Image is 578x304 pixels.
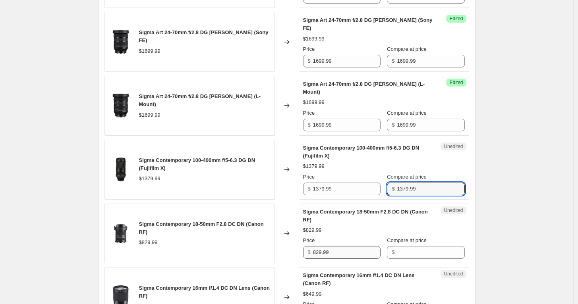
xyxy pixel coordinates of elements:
[392,249,394,255] span: $
[444,143,463,150] span: Unedited
[139,111,160,119] div: $1699.99
[139,285,270,299] span: Sigma Contemporary 16mm f/1.4 DC DN Lens (Canon RF)
[387,110,427,116] span: Compare at price
[303,226,322,234] div: $829.99
[303,46,315,52] span: Price
[139,157,255,171] span: Sigma Contemporary 100-400mm f/5-6.3 DG DN (Fujifilm X)
[387,237,427,243] span: Compare at price
[444,207,463,214] span: Unedited
[303,272,415,286] span: Sigma Contemporary 16mm f/1.4 DC DN Lens (Canon RF)
[139,175,160,183] div: $1379.99
[109,221,133,245] img: 18-50_80x.webp
[303,145,419,159] span: Sigma Contemporary 100-400mm f/5-6.3 DG DN (Fujifilm X)
[387,46,427,52] span: Compare at price
[303,290,322,298] div: $649.99
[392,58,394,64] span: $
[387,174,427,180] span: Compare at price
[303,35,325,43] div: $1699.99
[303,162,325,170] div: $1379.99
[303,81,425,95] span: Sigma Art 24-70mm f/2.8 DG [PERSON_NAME] (L-Mount)
[139,239,158,246] div: $829.99
[139,221,264,235] span: Sigma Contemporary 18-50mm F2.8 DC DN (Canon RF)
[308,186,311,192] span: $
[392,186,394,192] span: $
[308,249,311,255] span: $
[303,209,428,223] span: Sigma Contemporary 18-50mm F2.8 DC DN (Canon RF)
[109,158,133,181] img: sigma100400cont_80x.jpg
[308,122,311,128] span: $
[392,122,394,128] span: $
[303,237,315,243] span: Price
[308,58,311,64] span: $
[109,94,133,117] img: sigma2470ii_80x.jpg
[449,15,463,22] span: Edited
[444,271,463,277] span: Unedited
[303,110,315,116] span: Price
[449,79,463,86] span: Edited
[139,93,261,107] span: Sigma Art 24-70mm f/2.8 DG [PERSON_NAME] (L-Mount)
[109,30,133,54] img: sigma2470ii_80x.jpg
[139,29,269,43] span: Sigma Art 24-70mm f/2.8 DG [PERSON_NAME] (Sony FE)
[303,98,325,106] div: $1699.99
[303,17,433,31] span: Sigma Art 24-70mm f/2.8 DG [PERSON_NAME] (Sony FE)
[303,174,315,180] span: Price
[139,47,160,55] div: $1699.99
